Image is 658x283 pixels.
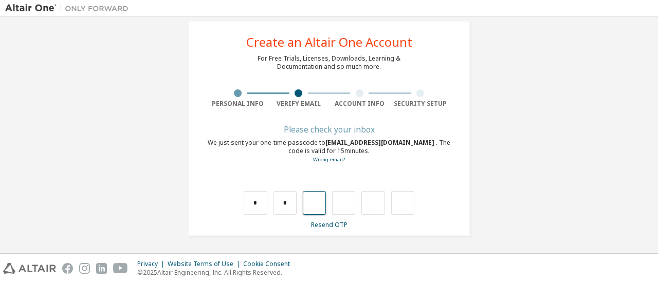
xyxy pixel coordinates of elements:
[137,260,168,268] div: Privacy
[96,263,107,274] img: linkedin.svg
[137,268,296,277] p: © 2025 Altair Engineering, Inc. All Rights Reserved.
[79,263,90,274] img: instagram.svg
[390,100,451,108] div: Security Setup
[325,138,436,147] span: [EMAIL_ADDRESS][DOMAIN_NAME]
[168,260,243,268] div: Website Terms of Use
[258,54,400,71] div: For Free Trials, Licenses, Downloads, Learning & Documentation and so much more.
[62,263,73,274] img: facebook.svg
[207,126,451,133] div: Please check your inbox
[207,139,451,164] div: We just sent your one-time passcode to . The code is valid for 15 minutes.
[207,100,268,108] div: Personal Info
[313,156,345,163] a: Go back to the registration form
[268,100,330,108] div: Verify Email
[311,220,348,229] a: Resend OTP
[3,263,56,274] img: altair_logo.svg
[329,100,390,108] div: Account Info
[246,36,412,48] div: Create an Altair One Account
[113,263,128,274] img: youtube.svg
[5,3,134,13] img: Altair One
[243,260,296,268] div: Cookie Consent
